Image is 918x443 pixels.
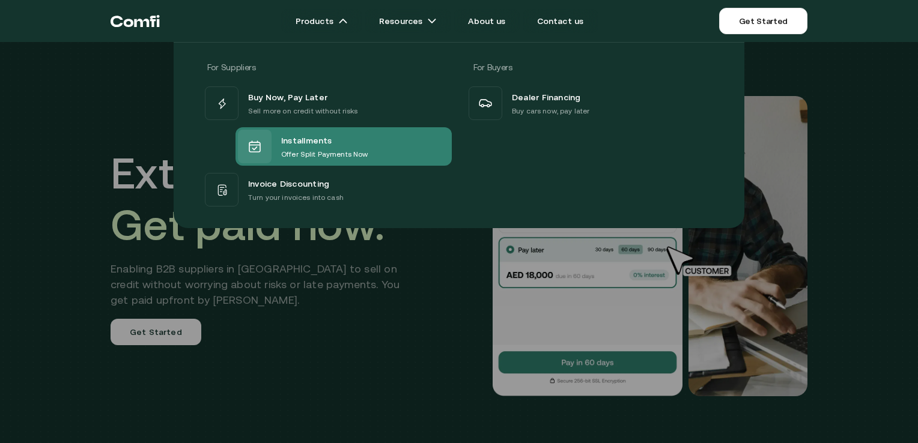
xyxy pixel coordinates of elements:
span: Buy Now, Pay Later [248,89,327,105]
a: Productsarrow icons [281,9,362,33]
p: Offer Split Payments Now [281,148,368,160]
span: Installments [281,133,332,148]
p: Buy cars now, pay later [512,105,589,117]
a: Invoice DiscountingTurn your invoices into cash [202,170,452,209]
a: Contact us [523,9,598,33]
span: Invoice Discounting [248,176,329,191]
span: For Buyers [473,62,512,72]
a: About us [454,9,520,33]
a: Return to the top of the Comfi home page [111,3,160,39]
span: For Suppliers [207,62,255,72]
a: InstallmentsOffer Split Payments Now [202,122,452,170]
a: Get Started [719,8,807,34]
img: arrow icons [338,16,348,26]
a: Buy Now, Pay LaterSell more on credit without risks [202,84,452,122]
p: Turn your invoices into cash [248,191,344,203]
a: Resourcesarrow icons [365,9,451,33]
p: Sell more on credit without risks [248,105,358,117]
img: arrow icons [427,16,437,26]
span: Dealer Financing [512,89,581,105]
a: Dealer FinancingBuy cars now, pay later [466,84,716,122]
